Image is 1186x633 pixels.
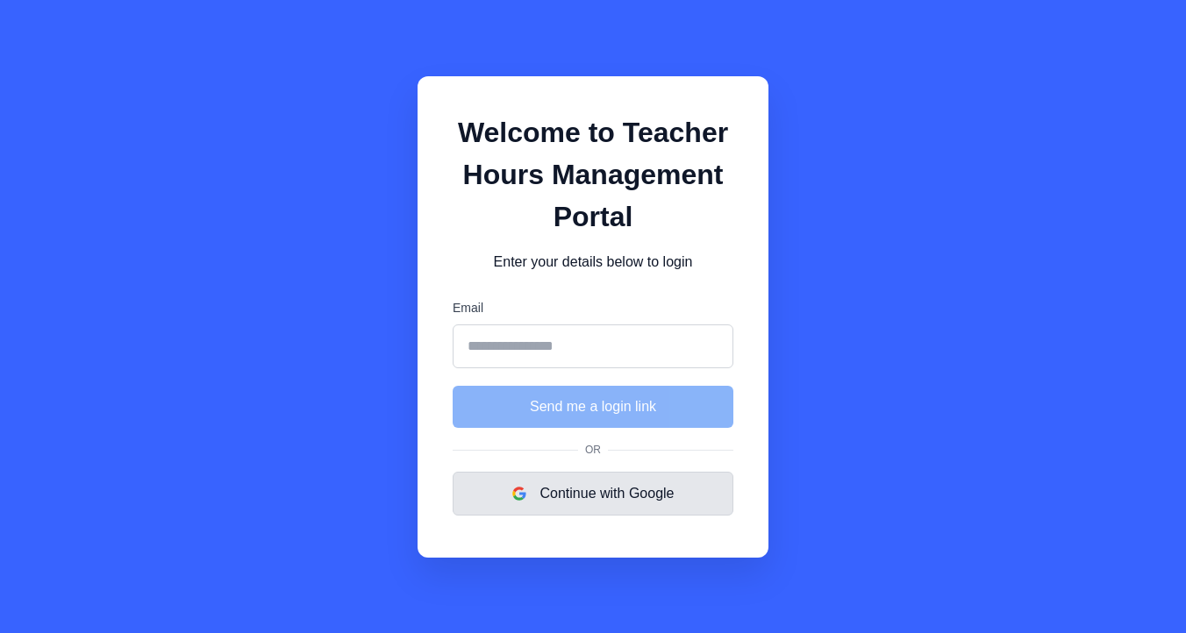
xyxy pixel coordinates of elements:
[453,252,733,273] p: Enter your details below to login
[512,487,526,501] img: google logo
[453,386,733,428] button: Send me a login link
[453,472,733,516] button: Continue with Google
[453,299,733,317] label: Email
[453,111,733,238] h1: Welcome to Teacher Hours Management Portal
[578,442,608,458] span: Or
